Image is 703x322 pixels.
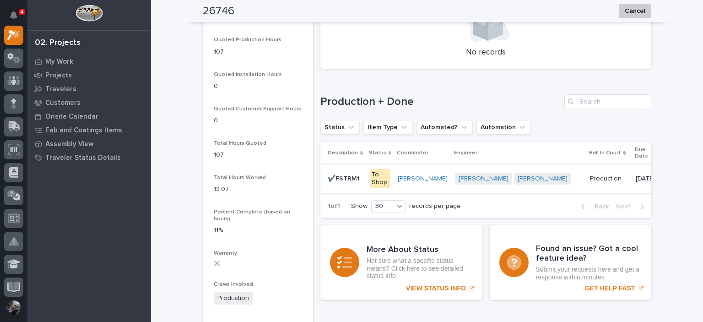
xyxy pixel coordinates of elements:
a: Traveler Status Details [27,151,151,164]
a: GET HELP FAST [490,225,652,300]
h1: Production + Done [320,95,561,109]
div: 30 [372,202,394,211]
span: Cancel [625,5,645,16]
img: Workspace Logo [76,5,103,22]
p: GET HELP FAST [585,284,635,292]
a: Customers [27,96,151,109]
button: Notifications [4,5,23,25]
div: 02. Projects [35,38,81,48]
p: Ball In Court [589,148,621,158]
h2: 26746 [203,5,234,18]
p: Engineer [454,148,477,158]
p: 4 [20,9,23,15]
p: Status [369,148,386,158]
a: [PERSON_NAME] [398,175,448,183]
p: 1 of 1 [320,195,347,218]
p: Fab and Coatings Items [45,126,122,135]
p: Travelers [45,85,76,93]
span: Next [616,202,636,211]
p: ✔️FSTRM1 [328,173,362,183]
p: records per page [409,202,461,210]
h3: Found an issue? Got a cool feature idea? [536,244,642,264]
span: Back [589,202,609,211]
button: Cancel [619,4,651,18]
a: My Work [27,55,151,68]
p: 0 [214,82,302,91]
p: 107 [214,47,302,57]
a: Assembly View [27,137,151,151]
p: Projects [45,71,72,80]
p: My Work [45,58,73,66]
span: Warranty [214,251,237,256]
span: Crews Involved [214,282,253,287]
h3: More About Status [367,245,473,255]
button: Next [612,202,651,211]
p: 0 [214,116,302,126]
p: 12.07 [214,185,302,194]
a: [PERSON_NAME] [459,175,508,183]
span: Quoted Installation Hours [214,72,282,77]
p: Assembly View [45,140,93,148]
span: Quoted Customer Support Hours [214,106,301,112]
a: Fab and Coatings Items [27,123,151,137]
div: Notifications4 [11,11,23,26]
button: Automation [476,120,531,135]
p: Customers [45,99,81,107]
p: 11% [214,226,302,235]
span: Production [214,292,253,305]
p: Coordinator [397,148,428,158]
button: Back [574,202,612,211]
p: Not sure what a specific status means? Click here to see detailed status info [367,257,473,280]
a: [PERSON_NAME] [518,175,568,183]
p: VIEW STATUS INFO [406,284,466,292]
a: Travelers [27,82,151,96]
button: Automated? [416,120,473,135]
a: Onsite Calendar [27,109,151,123]
p: Due Date [635,145,651,162]
span: Total Hours Worked [214,175,266,180]
p: Submit your requests here and get a response within minutes. [536,266,642,281]
p: Show [351,202,368,210]
p: Description [328,148,358,158]
span: Total Hours Quoted [214,141,266,146]
p: No records [331,48,640,58]
a: VIEW STATUS INFO [320,225,482,300]
button: Status [320,120,360,135]
span: Quoted Production Hours [214,37,281,43]
input: Search [564,94,651,109]
p: [DATE] [636,175,655,183]
p: Production [590,173,623,183]
span: Percent Complete (based on hours) [214,209,290,221]
button: Item Type [363,120,413,135]
p: Onsite Calendar [45,113,98,121]
p: 107 [214,150,302,160]
div: To Shop [370,169,390,188]
a: Projects [27,68,151,82]
p: Traveler Status Details [45,154,121,162]
button: users-avatar [4,298,23,317]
